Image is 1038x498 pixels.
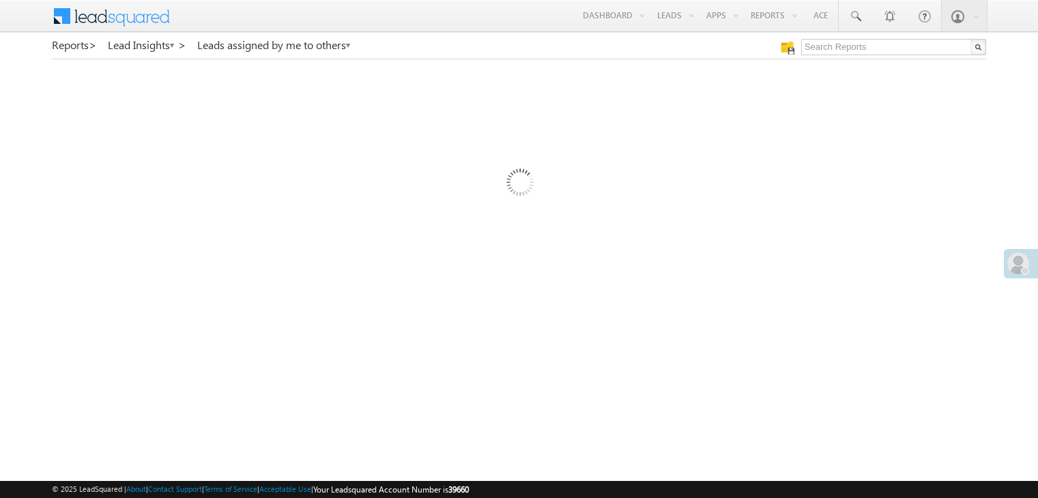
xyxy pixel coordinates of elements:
a: Lead Insights > [108,39,186,51]
a: Leads assigned by me to others [197,39,351,51]
img: Manage all your saved reports! [781,41,794,55]
a: Reports> [52,39,97,51]
a: Contact Support [148,484,202,493]
a: Acceptable Use [259,484,311,493]
span: © 2025 LeadSquared | | | | | [52,483,469,496]
input: Search Reports [801,39,986,55]
span: > [178,37,186,53]
span: 39660 [448,484,469,495]
span: Your Leadsquared Account Number is [313,484,469,495]
span: > [89,37,97,53]
a: Terms of Service [204,484,257,493]
img: Loading... [448,114,590,255]
a: About [126,484,146,493]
